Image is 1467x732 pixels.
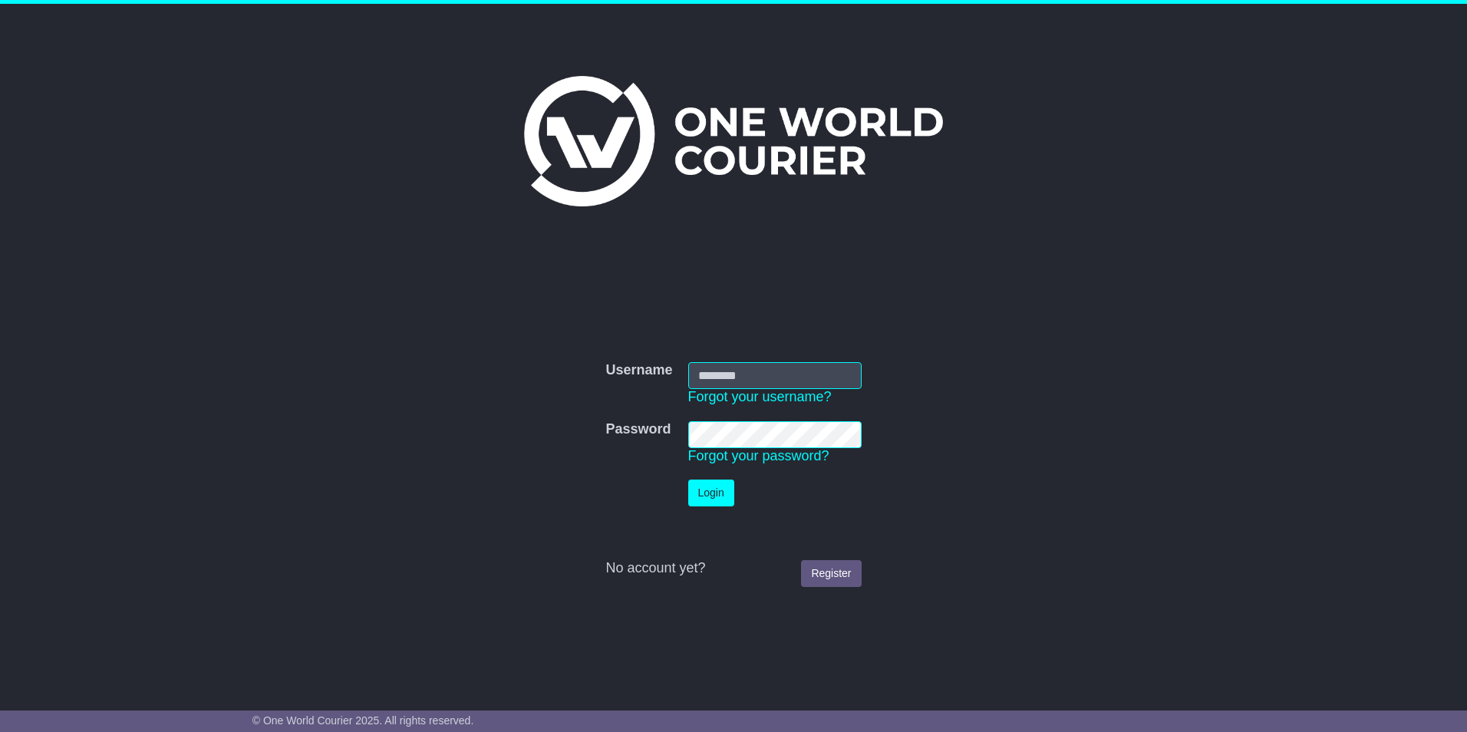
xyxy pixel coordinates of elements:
button: Login [688,480,734,506]
div: No account yet? [605,560,861,577]
a: Forgot your username? [688,389,832,404]
span: © One World Courier 2025. All rights reserved. [252,714,474,727]
label: Username [605,362,672,379]
label: Password [605,421,671,438]
img: One World [524,76,943,206]
a: Forgot your password? [688,448,829,463]
a: Register [801,560,861,587]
